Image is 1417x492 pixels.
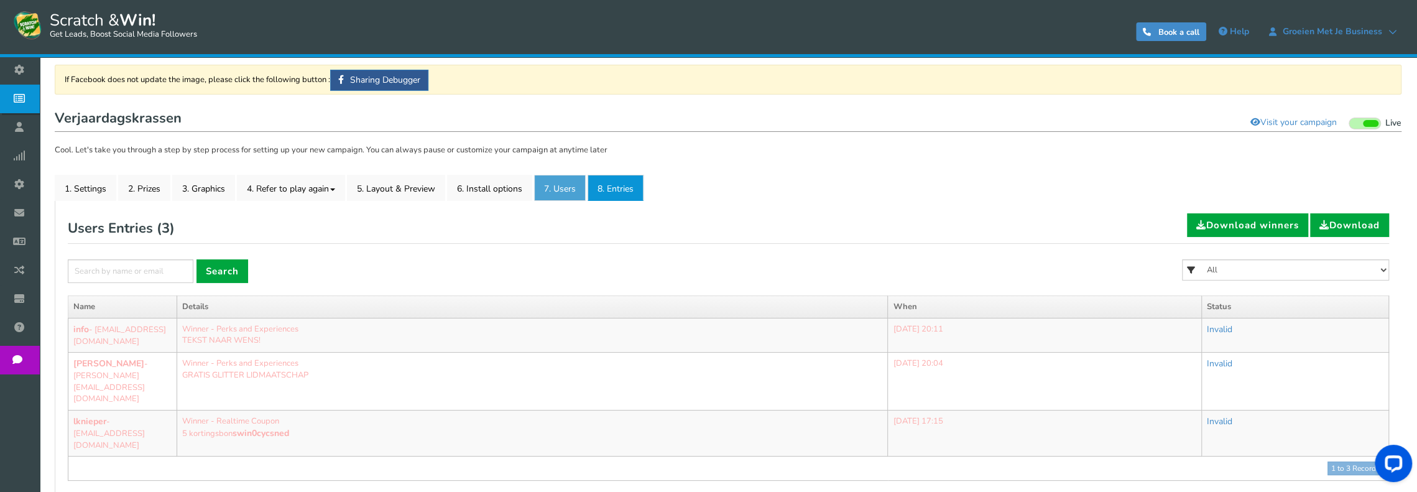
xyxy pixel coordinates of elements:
span: Live [1385,118,1401,129]
td: - [EMAIL_ADDRESS][DOMAIN_NAME] [68,318,177,353]
td: - [PERSON_NAME][EMAIL_ADDRESS][DOMAIN_NAME] [68,353,177,411]
h1: Verjaardagskrassen [55,107,1401,132]
input: Search by name or email [68,259,193,283]
a: Invalid [1207,415,1232,427]
iframe: LiveChat chat widget [1365,440,1417,492]
a: Download [1310,213,1389,237]
a: Download winners [1187,213,1308,237]
b: info [73,323,89,335]
th: Status [1201,296,1388,318]
img: Scratch and Win [12,9,44,40]
a: 4. Refer to play again [237,175,345,201]
a: 6. Install options [447,175,532,201]
a: Sharing Debugger [330,70,428,91]
a: Book a call [1136,22,1206,41]
a: Invalid [1207,323,1232,335]
th: When [888,296,1201,318]
td: [DATE] 20:04 [888,353,1201,411]
h2: Users Entries ( ) [68,213,175,243]
a: Help [1212,22,1255,42]
a: Scratch &Win! Get Leads, Boost Social Media Followers [12,9,197,40]
span: Groeien met je Business [1276,27,1388,37]
td: [DATE] 20:11 [888,318,1201,353]
a: 5. Layout & Preview [347,175,445,201]
td: Winner - Realtime Coupon 5 kortingsbon [177,411,888,457]
strong: Win! [119,9,155,31]
th: Name [68,296,177,318]
td: Winner - Perks and Experiences GRATIS GLITTER LIDMAATSCHAP [177,353,888,411]
span: Scratch & [44,9,197,40]
a: 3. Graphics [172,175,235,201]
b: swin0cycsned [233,427,289,439]
b: [PERSON_NAME] [73,358,144,369]
a: 1. Settings [55,175,116,201]
p: Cool. Let's take you through a step by step process for setting up your new campaign. You can alw... [55,144,1401,157]
small: Get Leads, Boost Social Media Followers [50,30,197,40]
td: Winner - Perks and Experiences TEKST NAAR WENS! [177,318,888,353]
span: 3 [162,219,170,238]
td: - [EMAIL_ADDRESS][DOMAIN_NAME] [68,411,177,457]
a: Search [196,259,248,283]
div: If Facebook does not update the image, please click the following button : [55,65,1401,95]
b: lknieper [73,415,106,427]
span: Book a call [1158,27,1199,38]
th: Details [177,296,888,318]
a: 8. Entries [588,175,644,201]
a: Invalid [1207,358,1232,369]
span: Help [1230,26,1249,37]
a: Visit your campaign [1242,112,1345,133]
a: 7. Users [534,175,586,201]
a: 2. Prizes [118,175,170,201]
td: [DATE] 17:15 [888,411,1201,457]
